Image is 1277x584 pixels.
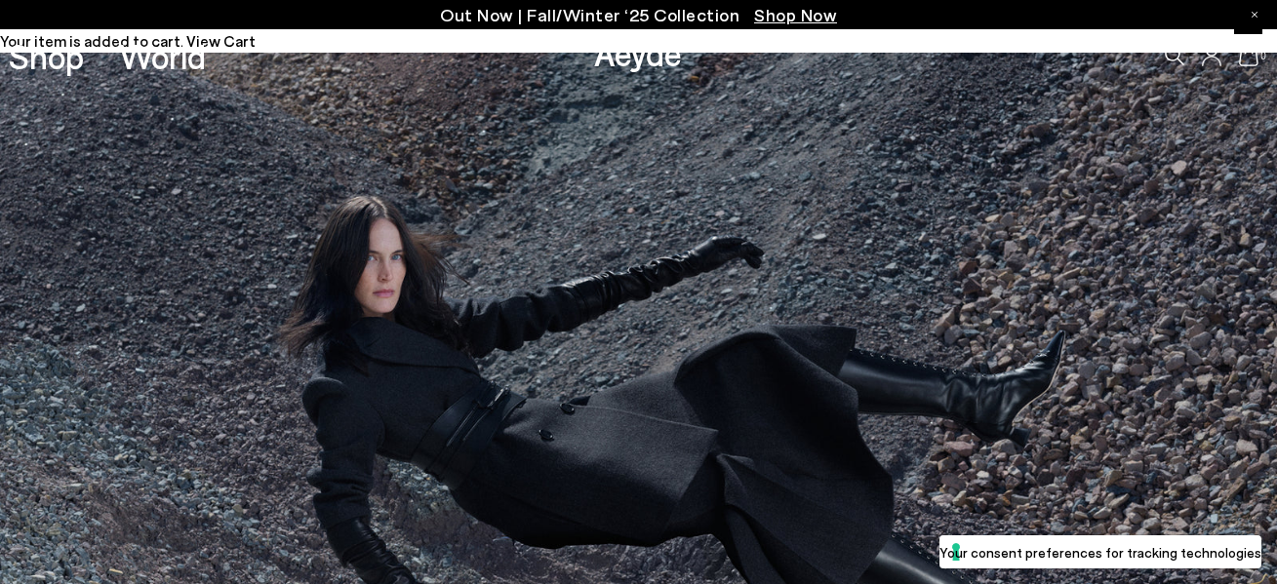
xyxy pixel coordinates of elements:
[754,4,837,25] span: Navigate to /collections/new-in
[939,542,1261,563] label: Your consent preferences for tracking technologies
[1258,51,1268,61] span: 0
[440,3,837,27] p: Out Now | Fall/Winter ‘25 Collection
[594,32,682,73] a: Aeyde
[1239,45,1258,66] a: 0
[9,39,84,73] a: Shop
[939,535,1261,568] button: Your consent preferences for tracking technologies
[119,39,206,73] a: World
